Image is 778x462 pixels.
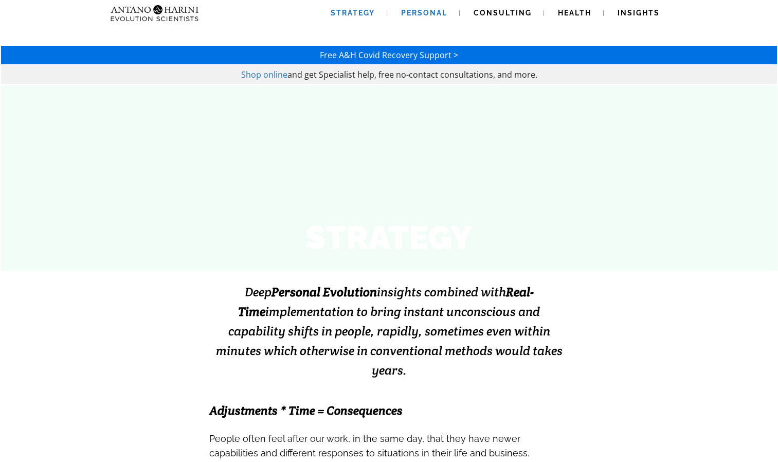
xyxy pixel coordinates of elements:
span: Personal [401,9,447,17]
span: and get Specialist help, free no-contact consultations, and more. [287,69,537,80]
strong: Personal Evolution [272,284,377,300]
span: Deep insights combined with implementation to bring instant unconscious and capability shifts in ... [216,284,563,378]
span: Insights [618,9,660,17]
a: Free A&H Covid Recovery Support > [320,49,458,61]
strong: STRATEGY [305,218,473,257]
span: Health [558,9,591,17]
a: Shop online [241,69,287,80]
span: Adjustments * Time = Consequences [209,403,403,418]
span: Consulting [474,9,532,17]
span: Strategy [331,9,375,17]
span: People often feel after our work, in the same day, that they have newer capabilities and differen... [209,433,529,458]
